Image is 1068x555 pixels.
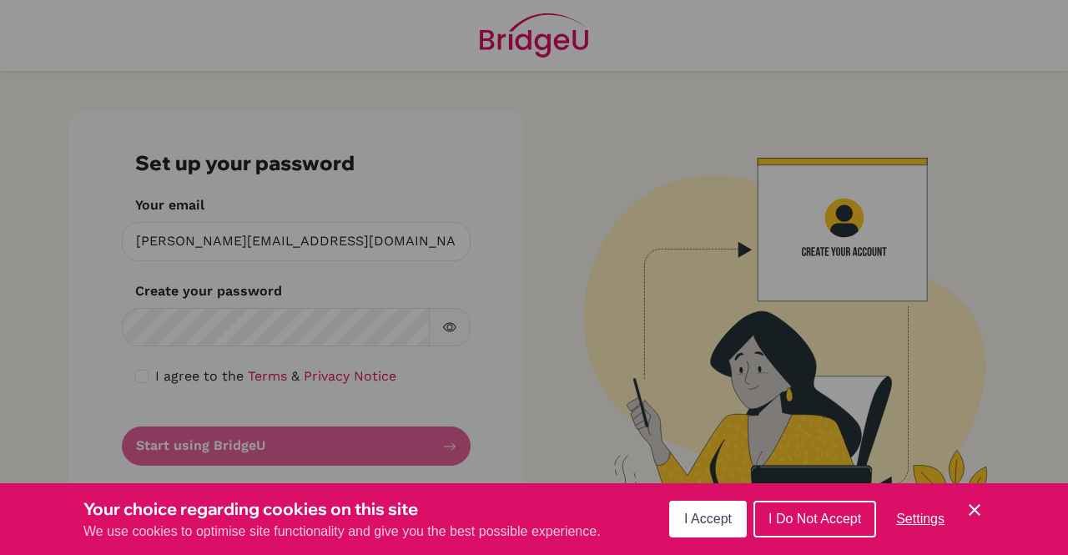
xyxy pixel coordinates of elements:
[896,512,945,526] span: Settings
[669,501,747,537] button: I Accept
[83,497,601,522] h3: Your choice regarding cookies on this site
[883,502,958,536] button: Settings
[684,512,732,526] span: I Accept
[83,522,601,542] p: We use cookies to optimise site functionality and give you the best possible experience.
[768,512,861,526] span: I Do Not Accept
[753,501,876,537] button: I Do Not Accept
[965,500,985,520] button: Save and close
